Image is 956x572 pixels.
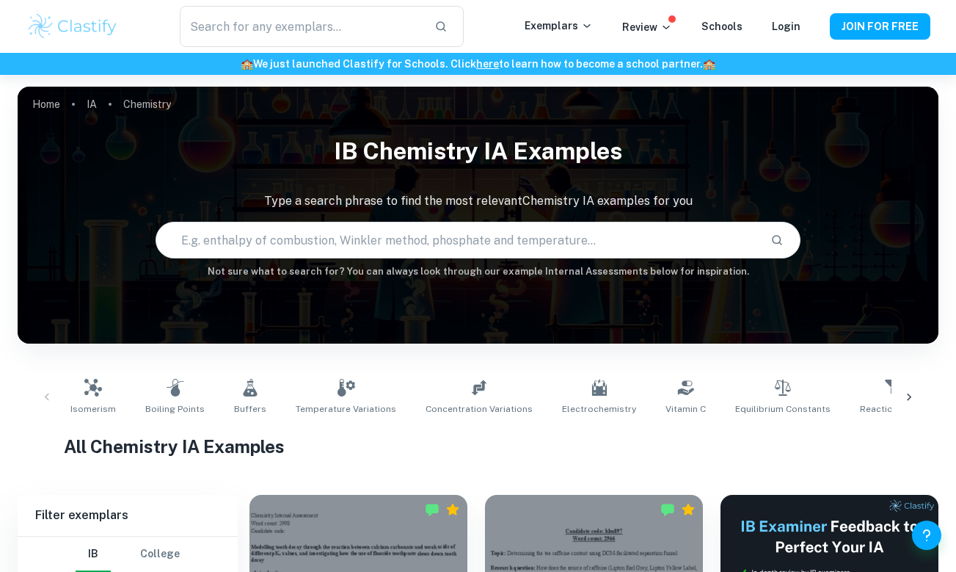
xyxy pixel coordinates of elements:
div: Filter type choice [76,537,180,572]
button: IB [76,537,111,572]
div: Premium [681,502,696,517]
button: Search [765,228,789,253]
input: E.g. enthalpy of combustion, Winkler method, phosphate and temperature... [156,220,759,261]
span: Equilibrium Constants [735,402,831,416]
button: College [140,537,180,572]
span: 🏫 [703,58,715,70]
img: Clastify logo [26,12,120,41]
span: Electrochemistry [562,402,636,416]
span: Temperature Variations [296,402,396,416]
a: Login [772,21,800,32]
h1: IB Chemistry IA examples [18,128,938,175]
p: Exemplars [525,18,593,34]
div: Premium [445,502,460,517]
button: Help and Feedback [912,521,941,550]
h6: Not sure what to search for? You can always look through our example Internal Assessments below f... [18,264,938,279]
p: Type a search phrase to find the most relevant Chemistry IA examples for you [18,192,938,210]
span: Boiling Points [145,402,205,416]
a: Home [32,94,60,115]
img: Marked [425,502,439,517]
a: here [476,58,499,70]
h1: All Chemistry IA Examples [64,433,893,460]
span: 🏫 [241,58,253,70]
span: Buffers [234,402,266,416]
h6: Filter exemplars [18,495,238,536]
h6: We just launched Clastify for Schools. Click to learn how to become a school partner. [3,56,953,72]
span: Reaction Rates [860,402,925,416]
img: Marked [660,502,675,517]
p: Review [622,19,672,35]
span: Isomerism [70,402,116,416]
a: Schools [701,21,742,32]
p: Chemistry [123,96,171,112]
span: Vitamin C [665,402,706,416]
a: IA [87,94,97,115]
input: Search for any exemplars... [180,6,422,47]
span: Concentration Variations [426,402,533,416]
button: JOIN FOR FREE [830,13,930,40]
